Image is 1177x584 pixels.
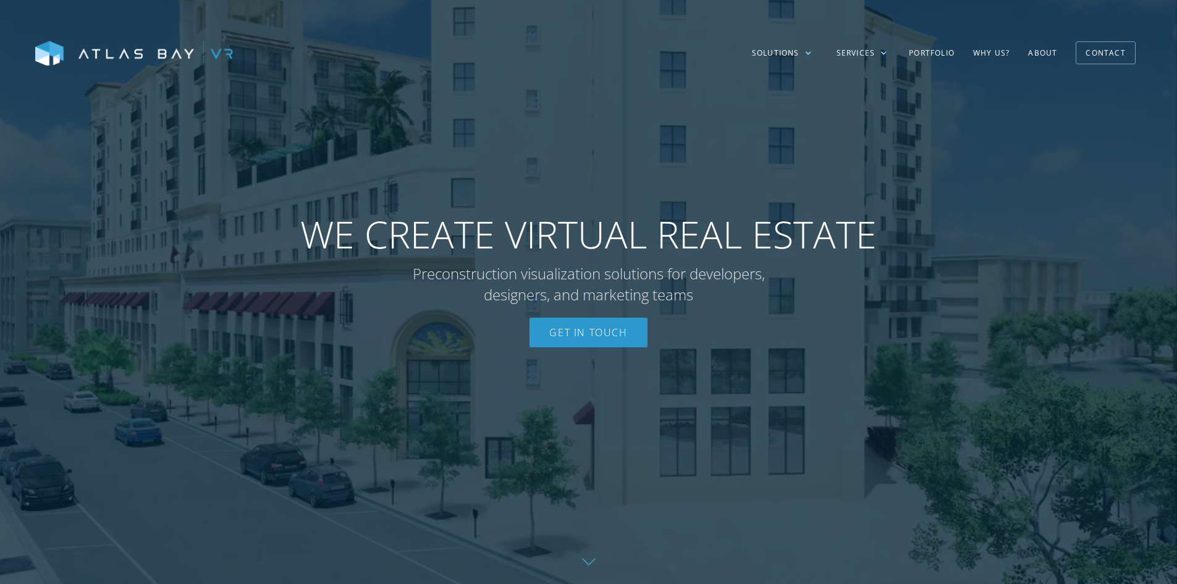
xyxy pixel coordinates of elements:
a: About [1019,35,1066,71]
div: Solutions [740,35,824,71]
p: Preconstruction visualization solutions for developers, designers, and marketing teams [388,263,790,305]
div: Contact [1086,43,1125,62]
a: Portfolio [900,35,964,71]
img: Atlas Bay VR Logo [35,41,233,67]
img: Down further on page [582,558,596,565]
div: Services [824,35,900,71]
a: Get In Touch [529,318,647,347]
div: Services [837,48,875,59]
span: WE CREATE VIRTUAL REAL ESTATE [300,212,877,257]
a: Contact [1076,41,1135,64]
div: Solutions [752,48,799,59]
a: Why US? [964,35,1019,71]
